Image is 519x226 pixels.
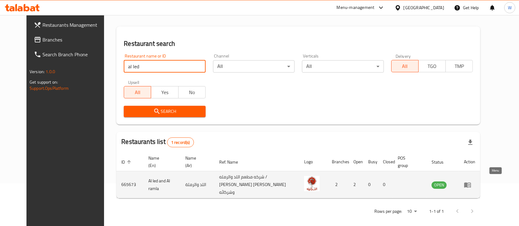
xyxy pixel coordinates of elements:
[154,88,176,97] span: Yes
[398,154,419,169] span: POS group
[127,88,149,97] span: All
[185,154,207,169] span: Name (Ar)
[394,62,416,71] span: All
[327,171,348,198] td: 2
[304,176,320,191] img: Al led and Al ramla
[121,137,194,147] h2: Restaurants list
[421,62,443,71] span: TGO
[42,51,108,58] span: Search Branch Phone
[463,135,478,150] div: Export file
[391,60,419,72] button: All
[116,153,480,198] table: enhanced table
[459,153,480,171] th: Action
[396,54,411,58] label: Delivery
[30,68,45,76] span: Version:
[29,18,113,32] a: Restaurants Management
[30,78,58,86] span: Get support on:
[124,86,151,98] button: All
[508,4,512,11] span: W
[129,108,200,115] span: Search
[180,171,215,198] td: اللد والرملة
[404,207,419,216] div: Rows per page:
[404,4,444,11] div: [GEOGRAPHIC_DATA]
[302,60,384,73] div: All
[167,140,194,145] span: 1 record(s)
[181,88,203,97] span: No
[178,86,206,98] button: No
[29,47,113,62] a: Search Branch Phone
[213,60,295,73] div: All
[42,36,108,43] span: Branches
[348,153,363,171] th: Open
[121,158,133,166] span: ID
[429,208,444,215] p: 1-1 of 1
[124,39,473,48] h2: Restaurant search
[167,137,194,147] div: Total records count
[327,153,348,171] th: Branches
[432,181,447,188] span: OPEN
[124,60,205,73] input: Search for restaurant name or ID..
[448,62,470,71] span: TMP
[378,171,393,198] td: 0
[418,60,446,72] button: TGO
[378,153,393,171] th: Closed
[214,171,299,198] td: شركه مطعم اللد والرمله / [PERSON_NAME] [PERSON_NAME] وشركائه
[363,171,378,198] td: 0
[46,68,55,76] span: 1.0.0
[445,60,473,72] button: TMP
[151,86,178,98] button: Yes
[219,158,246,166] span: Ref. Name
[337,4,375,11] div: Menu-management
[143,171,180,198] td: Al led and Al ramla
[116,171,143,198] td: 665673
[299,153,327,171] th: Logo
[432,158,452,166] span: Status
[42,21,108,29] span: Restaurants Management
[124,106,205,117] button: Search
[148,154,173,169] span: Name (En)
[128,80,139,84] label: Upsell
[374,208,402,215] p: Rows per page:
[29,32,113,47] a: Branches
[30,84,69,92] a: Support.OpsPlatform
[348,171,363,198] td: 2
[363,153,378,171] th: Busy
